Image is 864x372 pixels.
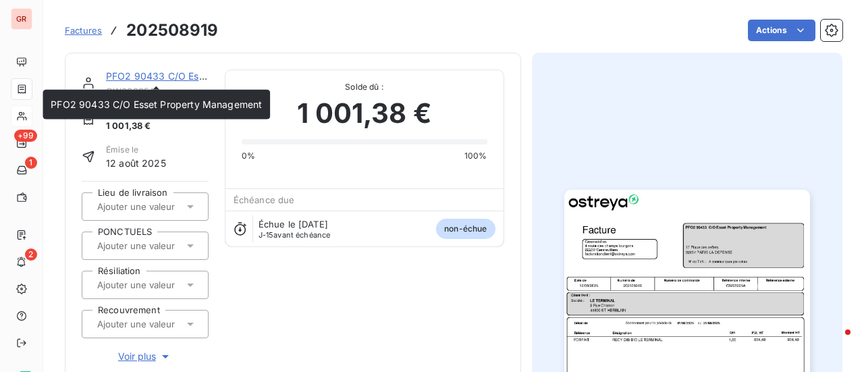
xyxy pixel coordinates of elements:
span: PFO2 90433 C/O Esset Property Management [51,99,262,110]
span: 12 août 2025 [106,156,166,170]
span: avant échéance [259,231,331,239]
span: non-échue [436,219,495,239]
a: PFO2 90433 C/O Esset Property Management [106,70,317,82]
button: Actions [748,20,815,41]
span: +99 [14,130,37,142]
span: 2 [25,248,37,261]
span: 1 001,38 € [297,93,431,134]
span: GW03225A [106,86,209,97]
input: Ajouter une valeur [96,201,232,213]
span: 100% [464,150,487,162]
h3: 202508919 [126,18,218,43]
input: Ajouter une valeur [96,240,232,252]
input: Ajouter une valeur [96,279,232,291]
button: Voir plus [82,349,209,364]
span: 0% [242,150,255,162]
span: Émise le [106,144,166,156]
a: Factures [65,24,102,37]
span: Échéance due [234,194,295,205]
span: Factures [65,25,102,36]
input: Ajouter une valeur [96,318,232,330]
span: J-15 [259,230,274,240]
span: Échue le [DATE] [259,219,328,230]
span: 1 001,38 € [106,119,161,133]
div: GR [11,8,32,30]
span: Solde dû : [242,81,487,93]
span: 1 [25,157,37,169]
span: Voir plus [118,350,172,363]
iframe: Intercom live chat [818,326,850,358]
